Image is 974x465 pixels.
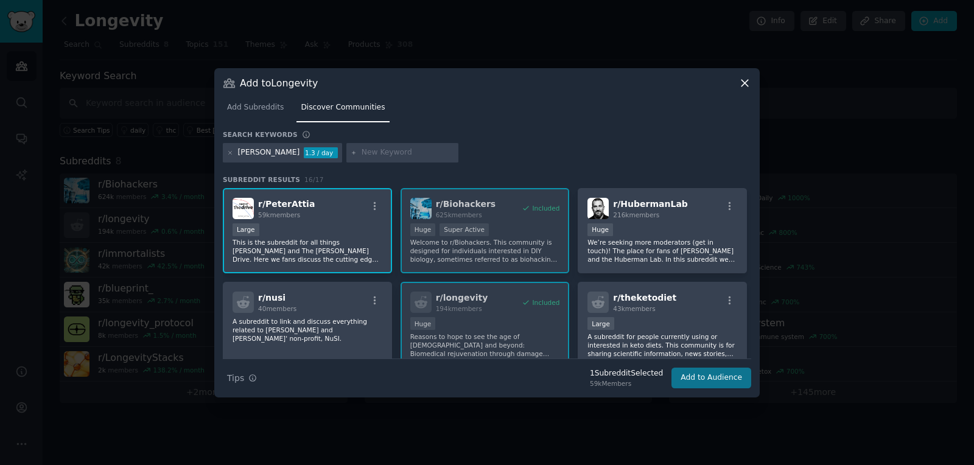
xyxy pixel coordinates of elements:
button: Add to Audience [671,368,751,388]
div: [PERSON_NAME] [238,147,300,158]
p: This is the subreddit for all things [PERSON_NAME] and The [PERSON_NAME] Drive. Here we fans disc... [233,238,382,264]
div: 1.3 / day [304,147,338,158]
div: Huge [587,223,613,236]
span: r/ HubermanLab [613,199,688,209]
span: Tips [227,372,244,385]
img: HubermanLab [587,198,609,219]
div: Large [233,223,259,236]
input: New Keyword [362,147,454,158]
span: Discover Communities [301,102,385,113]
h3: Search keywords [223,130,298,139]
p: We’re seeking more moderators (get in touch)! The place for fans of [PERSON_NAME] and the Huberma... [587,238,737,264]
span: 40 members [258,305,296,312]
a: Discover Communities [296,98,389,123]
span: Add Subreddits [227,102,284,113]
button: Tips [223,368,261,389]
img: PeterAttia [233,198,254,219]
h3: Add to Longevity [240,77,318,89]
div: Large [587,317,614,330]
p: A subreddit for people currently using or interested in keto diets. This community is for sharing... [587,332,737,358]
span: 16 / 17 [304,176,324,183]
p: A subreddit to link and discuss everything related to [PERSON_NAME] and [PERSON_NAME]' non-profit... [233,317,382,343]
span: 59k members [258,211,300,219]
div: 59k Members [590,379,663,388]
a: Add Subreddits [223,98,288,123]
span: r/ theketodiet [613,293,676,302]
span: 216k members [613,211,659,219]
span: r/ PeterAttia [258,199,315,209]
div: 1 Subreddit Selected [590,368,663,379]
span: Subreddit Results [223,175,300,184]
span: r/ nusi [258,293,286,302]
span: 43k members [613,305,655,312]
